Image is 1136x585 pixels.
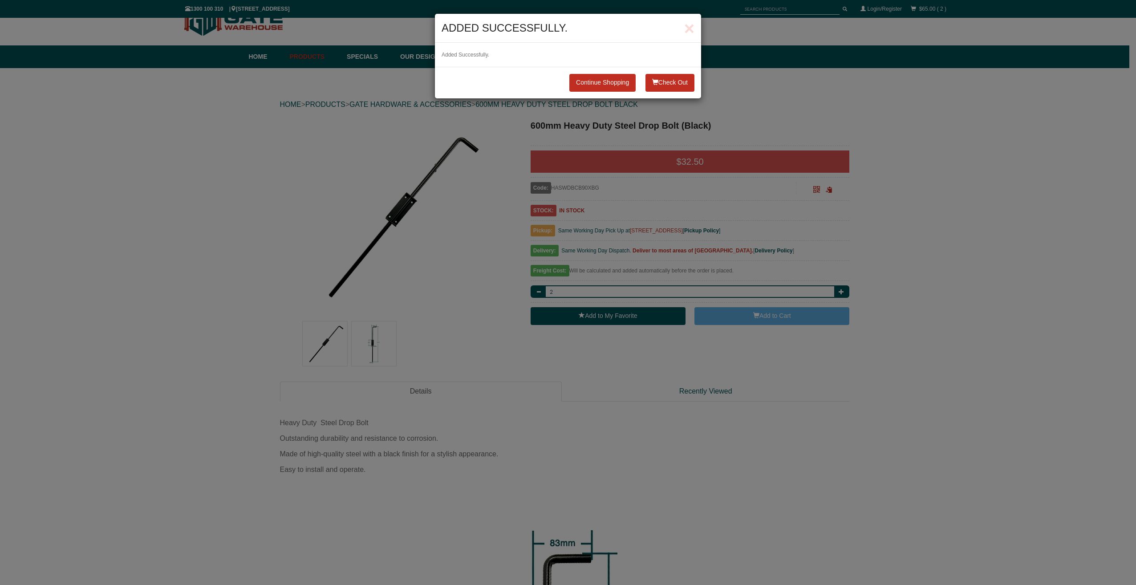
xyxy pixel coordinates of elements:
h4: Added successfully. [442,20,694,36]
button: Close [684,20,694,37]
iframe: LiveChat chat widget [958,347,1136,554]
div: Added Successfully. [435,43,701,67]
button: Check Out [645,74,694,92]
a: Close [569,74,636,92]
span: × [684,19,694,38]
